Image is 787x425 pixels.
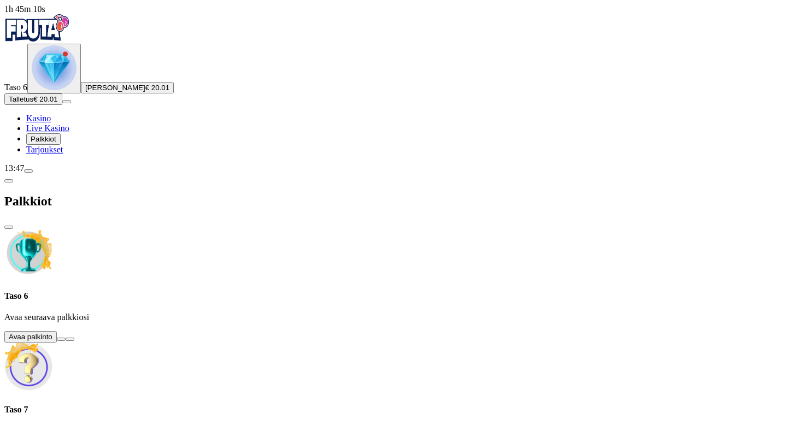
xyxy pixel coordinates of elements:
h4: Taso 6 [4,291,783,301]
nav: Main menu [4,114,783,155]
h2: Palkkiot [4,194,783,209]
span: € 20.01 [33,95,57,103]
a: Tarjoukset [26,145,63,154]
img: Fruta [4,14,70,42]
img: Unclaimed level icon [4,229,52,278]
a: Live Kasino [26,123,69,133]
span: Taso 6 [4,82,27,92]
span: € 20.01 [145,84,169,92]
h4: Taso 7 [4,405,783,415]
nav: Primary [4,14,783,155]
button: Talletusplus icon€ 20.01 [4,93,62,105]
span: user session time [4,4,45,14]
button: [PERSON_NAME]€ 20.01 [81,82,174,93]
img: level unlocked [32,45,77,90]
span: 13:47 [4,163,24,173]
button: info [66,338,74,341]
a: Fruta [4,34,70,43]
span: Talletus [9,95,33,103]
img: Unlock reward icon [4,343,52,391]
button: Palkkiot [26,133,61,145]
button: menu [62,100,71,103]
button: Avaa palkinto [4,331,57,343]
button: level unlocked [27,44,81,93]
a: Kasino [26,114,51,123]
span: Avaa palkinto [9,333,52,341]
p: Avaa seuraava palkkiosi [4,312,783,322]
button: close [4,226,13,229]
button: chevron-left icon [4,179,13,182]
button: menu [24,169,33,173]
span: Palkkiot [31,135,56,143]
span: [PERSON_NAME] [85,84,145,92]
